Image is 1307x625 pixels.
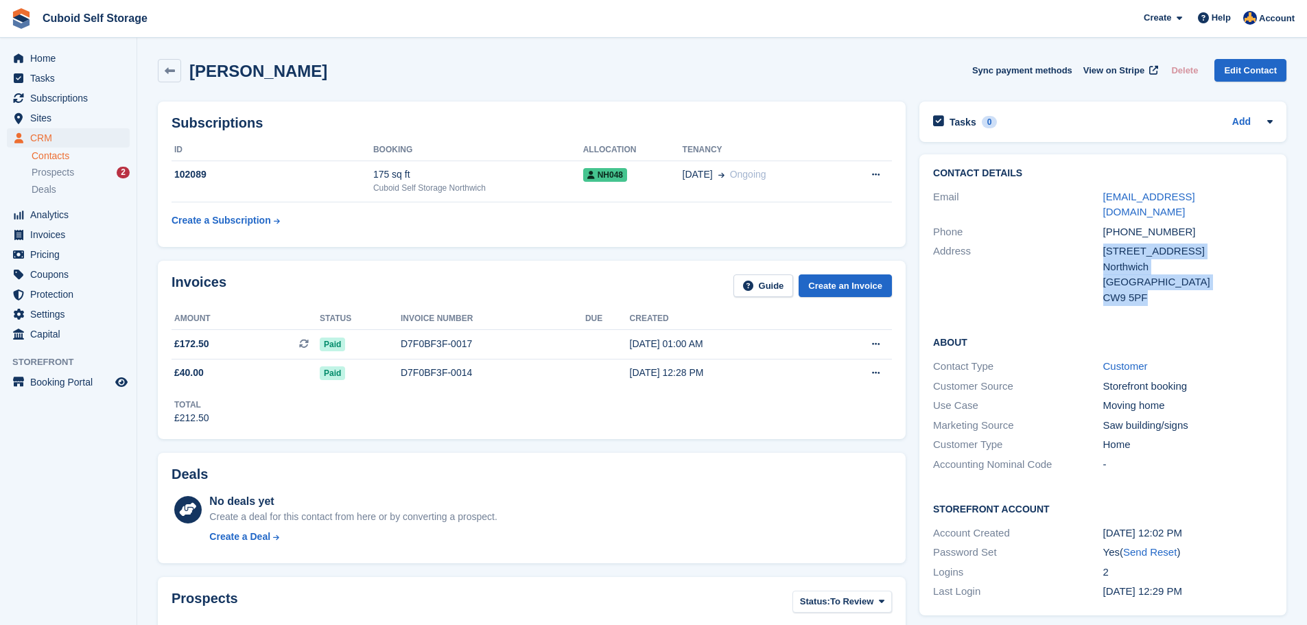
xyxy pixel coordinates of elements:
div: Customer Source [933,379,1103,394]
a: menu [7,225,130,244]
h2: Prospects [172,591,238,616]
div: D7F0BF3F-0014 [401,366,585,380]
a: Create a Subscription [172,208,280,233]
a: menu [7,285,130,304]
div: - [1103,457,1273,473]
a: Guide [733,274,794,297]
span: To Review [830,595,873,609]
h2: [PERSON_NAME] [189,62,327,80]
div: 2 [1103,565,1273,580]
div: [PHONE_NUMBER] [1103,224,1273,240]
span: CRM [30,128,113,148]
div: Account Created [933,526,1103,541]
span: Prospects [32,166,74,179]
div: D7F0BF3F-0017 [401,337,585,351]
a: Send Reset [1123,546,1177,558]
th: Allocation [583,139,683,161]
span: Pricing [30,245,113,264]
th: Due [585,308,630,330]
a: menu [7,325,130,344]
h2: Storefront Account [933,502,1273,515]
a: View on Stripe [1078,59,1161,82]
div: [DATE] 01:00 AM [630,337,819,351]
a: menu [7,108,130,128]
span: £40.00 [174,366,204,380]
span: Status: [800,595,830,609]
span: [DATE] [683,167,713,182]
th: Created [630,308,819,330]
h2: Subscriptions [172,115,892,131]
span: Paid [320,366,345,380]
img: stora-icon-8386f47178a22dfd0bd8f6a31ec36ba5ce8667c1dd55bd0f319d3a0aa187defe.svg [11,8,32,29]
div: Phone [933,224,1103,240]
div: Last Login [933,584,1103,600]
th: ID [172,139,373,161]
div: Create a Deal [209,530,270,544]
span: Paid [320,338,345,351]
div: £212.50 [174,411,209,425]
span: Ongoing [730,169,766,180]
div: Address [933,244,1103,305]
a: Customer [1103,360,1148,372]
a: Create a Deal [209,530,497,544]
span: Storefront [12,355,137,369]
span: Help [1212,11,1231,25]
div: Saw building/signs [1103,418,1273,434]
span: Protection [30,285,113,304]
span: NH048 [583,168,627,182]
h2: Contact Details [933,168,1273,179]
h2: About [933,335,1273,349]
a: menu [7,373,130,392]
span: Sites [30,108,113,128]
div: No deals yet [209,493,497,510]
a: Deals [32,182,130,197]
h2: Tasks [950,116,976,128]
span: Tasks [30,69,113,88]
a: menu [7,128,130,148]
span: £172.50 [174,337,209,351]
span: Capital [30,325,113,344]
div: [DATE] 12:02 PM [1103,526,1273,541]
div: 175 sq ft [373,167,583,182]
span: ( ) [1120,546,1180,558]
a: Edit Contact [1214,59,1286,82]
button: Sync payment methods [972,59,1072,82]
div: Use Case [933,398,1103,414]
div: Moving home [1103,398,1273,414]
div: Create a deal for this contact from here or by converting a prospect. [209,510,497,524]
a: menu [7,89,130,108]
span: Deals [32,183,56,196]
a: menu [7,69,130,88]
div: CW9 5PF [1103,290,1273,306]
th: Booking [373,139,583,161]
span: Booking Portal [30,373,113,392]
div: Yes [1103,545,1273,561]
img: Chris Hickman [1243,11,1257,25]
a: menu [7,49,130,68]
button: Delete [1166,59,1203,82]
a: Preview store [113,374,130,390]
div: Logins [933,565,1103,580]
span: View on Stripe [1083,64,1144,78]
time: 2025-08-18 11:29:27 UTC [1103,585,1183,597]
th: Invoice number [401,308,585,330]
div: 2 [117,167,130,178]
div: Contact Type [933,359,1103,375]
span: Invoices [30,225,113,244]
div: Total [174,399,209,411]
div: 102089 [172,167,373,182]
div: [DATE] 12:28 PM [630,366,819,380]
a: menu [7,205,130,224]
h2: Invoices [172,274,226,297]
div: [STREET_ADDRESS] [1103,244,1273,259]
a: Contacts [32,150,130,163]
div: Home [1103,437,1273,453]
div: 0 [982,116,998,128]
a: menu [7,245,130,264]
th: Amount [172,308,320,330]
span: Account [1259,12,1295,25]
a: Add [1232,115,1251,130]
div: Marketing Source [933,418,1103,434]
th: Tenancy [683,139,838,161]
span: Settings [30,305,113,324]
